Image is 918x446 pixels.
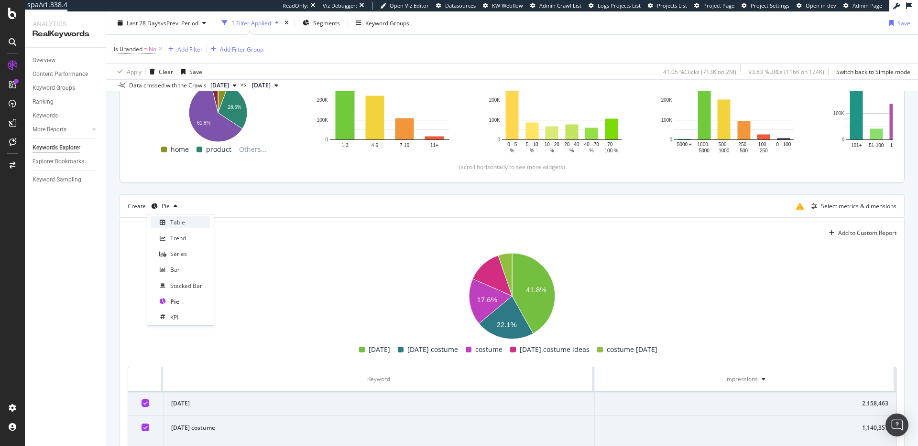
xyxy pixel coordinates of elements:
text: 100K [489,117,501,123]
text: % [510,148,514,153]
span: Open Viz Editor [390,2,429,9]
text: 250 - [738,142,749,147]
div: Keyword Groups [365,19,409,27]
text: 0 [669,137,672,142]
div: Create [128,199,181,214]
a: Ranking [33,97,99,107]
td: [DATE] [164,392,595,416]
a: Projects List [648,2,687,10]
div: 93.83 % URLs ( 116K on 124K ) [748,67,824,75]
div: Trend [170,234,186,242]
div: Table [170,218,185,226]
button: Add Filter Group [207,43,263,55]
div: Open Intercom Messenger [885,414,908,436]
div: KPI [170,313,178,321]
div: Data crossed with the Crawls [129,81,207,90]
div: Viz Debugger: [323,2,357,10]
div: Keywords [33,111,58,121]
button: [DATE] [207,80,240,91]
text: 70 - [607,142,615,147]
button: Add Filter [164,43,203,55]
div: Overview [33,55,55,65]
a: Open in dev [797,2,836,10]
svg: A chart. [315,55,464,155]
span: 2025 Sep. 30th [210,81,229,90]
button: Add to Custom Report [825,225,896,241]
a: Keyword Groups [33,83,99,93]
span: Last 28 Days [127,19,161,27]
svg: A chart. [487,55,636,155]
text: 11+ [430,143,438,148]
text: 500 [740,148,748,153]
span: Project Page [703,2,734,9]
text: 100K [833,111,845,116]
text: % [530,148,534,153]
a: KW Webflow [483,2,523,10]
a: Keywords Explorer [33,143,99,153]
div: Keyword [171,375,587,383]
div: A chart. [659,55,809,155]
button: Apply [114,64,142,79]
text: 7-10 [400,143,409,148]
div: Explorer Bookmarks [33,157,84,167]
button: Switch back to Simple mode [832,64,910,79]
div: Content Performance [33,69,88,79]
div: More Reports [33,125,66,135]
text: 1000 - [698,142,711,147]
div: times [283,18,291,28]
button: [DATE] [248,80,282,91]
div: 2,158,463 [602,399,888,408]
div: Pie [170,297,179,306]
div: Apply [127,67,142,75]
text: 0 - 100 [776,142,791,147]
button: Pie [147,199,181,214]
a: Project Settings [742,2,789,10]
text: 20 - 40 [564,142,579,147]
button: Select metrics & dimensions [808,201,896,212]
a: Admin Page [843,2,882,10]
svg: A chart. [143,78,292,144]
div: Add Filter [177,45,203,53]
text: % [569,148,574,153]
text: 100K [317,117,328,123]
span: Segments [313,19,340,27]
button: Save [885,15,910,31]
span: product [206,144,231,155]
text: 0 - 5 [507,142,517,147]
span: No [149,42,156,56]
button: Segments [299,15,344,31]
text: 250 [760,148,768,153]
span: KW Webflow [492,2,523,9]
text: 101+ [851,143,862,148]
a: Overview [33,55,99,65]
text: 17.6% [477,296,497,304]
text: 200K [661,97,673,103]
div: Add Filter Group [220,45,263,53]
text: 61.8% [197,120,210,126]
a: Content Performance [33,69,99,79]
span: Open in dev [806,2,836,9]
div: Keyword Sampling [33,175,81,185]
div: Ranking [33,97,54,107]
text: 41.8% [526,286,546,294]
a: More Reports [33,125,89,135]
div: Switch back to Simple mode [836,67,910,75]
a: Project Page [694,2,734,10]
text: 0 [325,137,328,142]
span: Is Branded [114,45,142,53]
div: Series [170,250,187,258]
span: Logs Projects List [598,2,641,9]
text: 5000 + [677,142,692,147]
a: Keyword Sampling [33,175,99,185]
a: Explorer Bookmarks [33,157,99,167]
text: 22.1% [496,321,517,329]
svg: A chart. [128,248,896,344]
text: 500 - [719,142,730,147]
text: 5000 [699,148,710,153]
span: Admin Page [852,2,882,9]
text: 40 - 70 [584,142,600,147]
span: costume [475,344,503,355]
